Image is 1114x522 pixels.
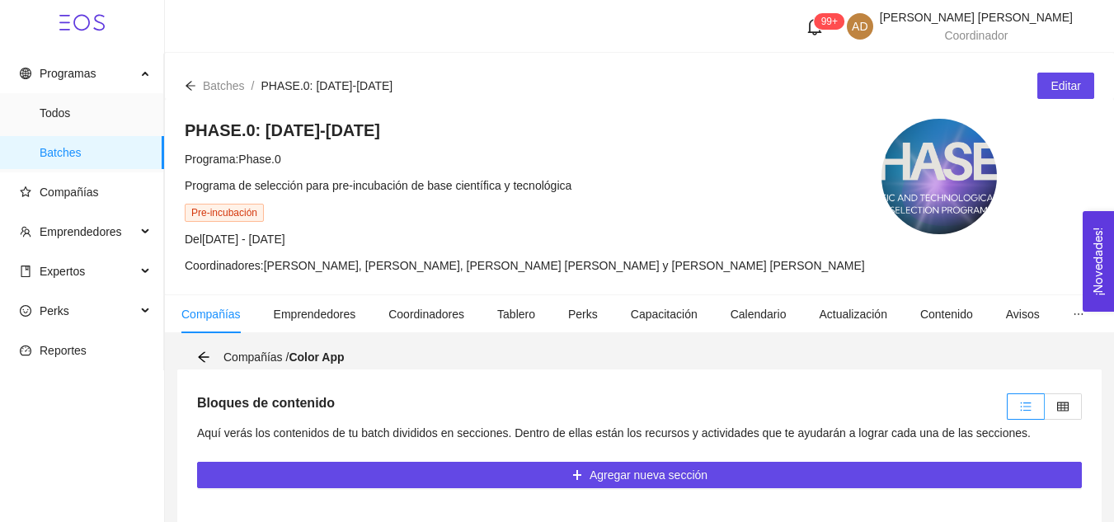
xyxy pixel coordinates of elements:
button: Open Feedback Widget [1083,211,1114,312]
span: Todos [40,96,151,129]
span: Calendario [731,308,787,321]
span: Perks [40,304,69,317]
span: Capacitación [631,308,698,321]
span: Reportes [40,344,87,357]
span: Coordinadores: [PERSON_NAME], [PERSON_NAME], [PERSON_NAME] [PERSON_NAME] y [PERSON_NAME] [PERSON_... [185,259,865,272]
span: Programas [40,67,96,80]
span: Expertos [40,265,85,278]
sup: 619 [815,13,844,30]
span: PHASE.0: [DATE]-[DATE] [261,79,392,92]
span: AD [852,13,867,40]
span: Tablero [497,308,535,321]
span: Contenido [920,308,973,321]
span: dashboard [20,345,31,356]
strong: Color App [289,350,344,364]
span: Agregar nueva sección [590,466,707,484]
span: Compañías [40,186,99,199]
span: ellipsis [1073,308,1084,320]
span: unordered-list [1020,401,1032,412]
h5: Bloques de contenido [197,393,335,413]
span: Programa: Phase.0 [185,153,281,166]
span: Coordinador [944,29,1008,42]
span: Emprendedores [274,308,356,321]
span: Pre-incubación [185,204,264,222]
span: global [20,68,31,79]
span: Emprendedores [40,225,122,238]
span: Aquí verás los contenidos de tu batch divididos en secciones. Dentro de ellas están los recursos ... [197,426,1031,440]
h4: PHASE.0: [DATE]-[DATE] [185,119,865,142]
button: Editar [1037,73,1094,99]
span: Compañías / [223,350,345,364]
span: Avisos [1006,308,1040,321]
span: Batches [203,79,245,92]
span: Coordinadores [388,308,464,321]
span: Programa de selección para pre-incubación de base científica y tecnológica [185,179,571,192]
span: Del [DATE] - [DATE] [185,233,285,246]
span: Compañías [181,308,241,321]
span: team [20,226,31,237]
span: Perks [568,308,598,321]
span: Batches [40,136,151,169]
span: [PERSON_NAME] [PERSON_NAME] [880,11,1073,24]
span: smile [20,305,31,317]
button: plusAgregar nueva sección [197,462,1082,488]
div: Volver [197,350,210,364]
span: Editar [1051,77,1081,95]
span: / [251,79,255,92]
span: Actualización [819,308,887,321]
span: book [20,266,31,277]
span: arrow-left [185,80,196,92]
span: plus [571,469,583,482]
span: table [1057,401,1069,412]
span: star [20,186,31,198]
span: arrow-left [197,350,210,364]
span: bell [806,17,824,35]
